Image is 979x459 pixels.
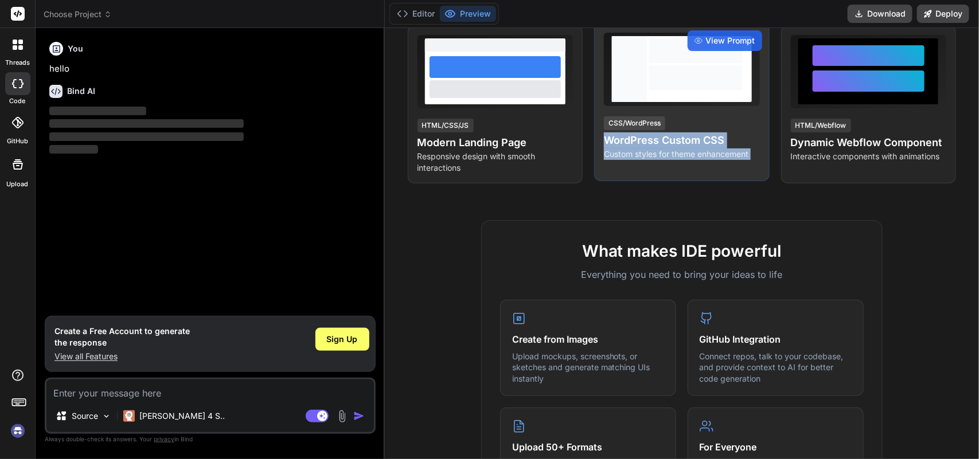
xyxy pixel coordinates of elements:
[700,351,852,385] p: Connect repos, talk to your codebase, and provide context to AI for better code generation
[49,132,244,141] span: ‌
[5,58,30,68] label: threads
[49,62,373,76] p: hello
[418,135,573,151] h4: Modern Landing Page
[49,145,98,154] span: ‌
[7,136,28,146] label: GitHub
[700,332,852,346] h4: GitHub Integration
[72,410,98,422] p: Source
[68,43,83,54] h6: You
[336,410,349,423] img: attachment
[49,107,146,115] span: ‌
[512,332,664,346] h4: Create from Images
[604,132,759,148] h4: WordPress Custom CSS
[139,410,225,422] p: [PERSON_NAME] 4 S..
[512,351,664,385] p: Upload mockups, screenshots, or sketches and generate matching UIs instantly
[154,436,174,442] span: privacy
[418,119,474,132] div: HTML/CSS/JS
[54,351,190,362] p: View all Features
[353,410,365,422] img: icon
[49,119,244,128] span: ‌
[45,434,376,445] p: Always double-check its answers. Your in Bind
[418,151,573,174] p: Responsive design with smooth interactions
[392,6,440,22] button: Editor
[791,135,946,151] h4: Dynamic Webflow Component
[44,9,112,20] span: Choose Project
[512,440,664,454] h4: Upload 50+ Formats
[67,85,95,97] h6: Bind AI
[7,179,29,189] label: Upload
[917,5,969,23] button: Deploy
[791,151,946,162] p: Interactive components with animations
[327,334,358,345] span: Sign Up
[500,239,864,263] h2: What makes IDE powerful
[102,411,111,421] img: Pick Models
[54,325,190,348] h1: Create a Free Account to generate the response
[10,96,26,106] label: code
[440,6,496,22] button: Preview
[706,35,755,46] span: View Prompt
[8,421,28,441] img: signin
[700,440,852,454] h4: For Everyone
[123,410,135,422] img: Claude 4 Sonnet
[604,116,665,130] div: CSS/WordPress
[604,148,759,160] p: Custom styles for theme enhancement
[791,119,851,132] div: HTML/Webflow
[500,268,864,281] p: Everything you need to bring your ideas to life
[848,5,912,23] button: Download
